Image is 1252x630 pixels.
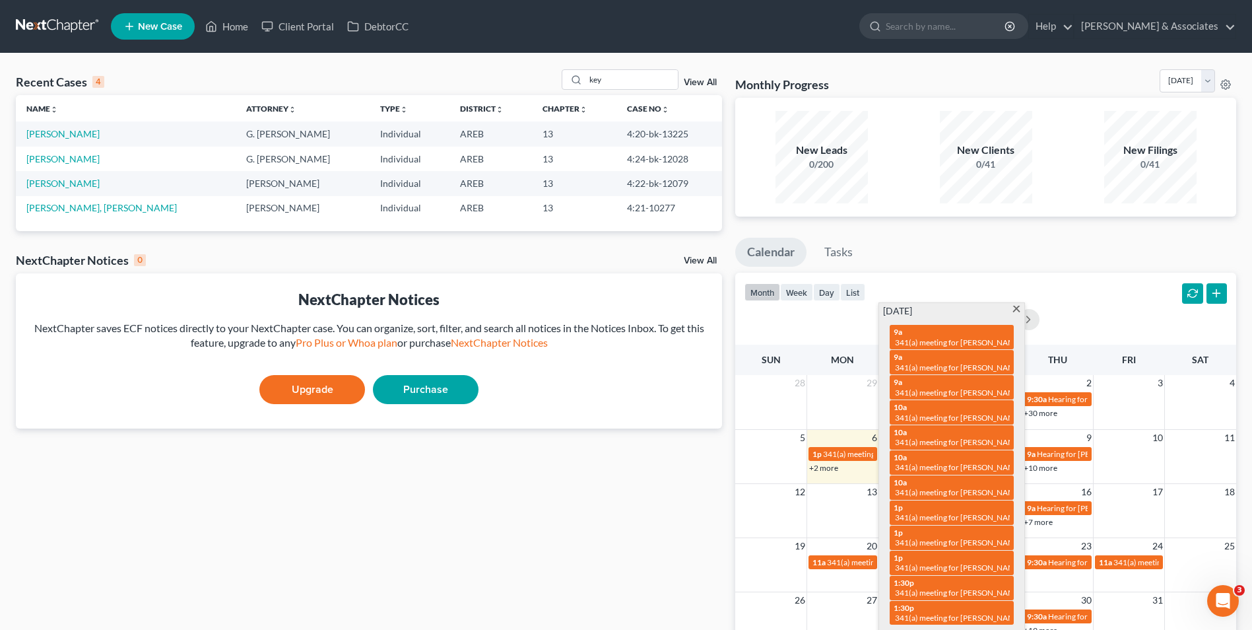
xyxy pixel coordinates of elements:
[532,196,616,221] td: 13
[871,430,878,446] span: 6
[138,22,182,32] span: New Case
[1027,612,1047,621] span: 9:30a
[812,557,826,567] span: 11a
[1223,484,1236,500] span: 18
[1080,484,1093,500] span: 16
[1192,354,1208,365] span: Sat
[799,430,807,446] span: 5
[1104,143,1197,158] div: New Filings
[793,484,807,500] span: 12
[1151,538,1164,554] span: 24
[92,76,104,88] div: 4
[616,196,722,221] td: 4:21-10277
[661,106,669,114] i: unfold_more
[236,122,370,146] td: G. [PERSON_NAME]
[370,147,449,171] td: Individual
[1207,585,1239,617] iframe: Intercom live chat
[1085,375,1093,391] span: 2
[380,104,408,114] a: Typeunfold_more
[894,377,902,387] span: 9a
[370,196,449,221] td: Individual
[26,321,711,351] div: NextChapter saves ECF notices directly to your NextChapter case. You can organize, sort, filter, ...
[246,104,296,114] a: Attorneyunfold_more
[26,153,100,164] a: [PERSON_NAME]
[1099,557,1112,567] span: 11a
[895,413,1022,423] span: 341(a) meeting for [PERSON_NAME]
[894,578,914,588] span: 1:30p
[1080,592,1093,608] span: 30
[895,538,1022,547] span: 341(a) meeting for [PERSON_NAME]
[370,171,449,195] td: Individual
[895,563,1022,573] span: 341(a) meeting for [PERSON_NAME]
[134,254,146,266] div: 0
[735,238,807,267] a: Calendar
[236,196,370,221] td: [PERSON_NAME]
[775,143,868,158] div: New Leads
[940,158,1032,171] div: 0/41
[895,588,1022,598] span: 341(a) meeting for [PERSON_NAME]
[684,78,717,87] a: View All
[616,147,722,171] td: 4:24-bk-12028
[1151,592,1164,608] span: 31
[1074,15,1236,38] a: [PERSON_NAME] & Associates
[1151,430,1164,446] span: 10
[894,477,907,487] span: 10a
[762,354,781,365] span: Sun
[1048,394,1151,404] span: Hearing for [PERSON_NAME]
[1048,354,1067,365] span: Thu
[616,122,722,146] td: 4:20-bk-13225
[1223,538,1236,554] span: 25
[1156,375,1164,391] span: 3
[400,106,408,114] i: unfold_more
[585,70,678,89] input: Search by name...
[831,354,854,365] span: Mon
[1113,557,1241,567] span: 341(a) meeting for [PERSON_NAME]
[894,528,903,538] span: 1p
[296,336,397,349] a: Pro Plus or Whoa plan
[16,74,104,90] div: Recent Cases
[1234,585,1245,596] span: 3
[1085,430,1093,446] span: 9
[627,104,669,114] a: Case Nounfold_more
[895,512,1022,522] span: 341(a) meeting for [PERSON_NAME]
[26,178,100,189] a: [PERSON_NAME]
[865,538,878,554] span: 20
[1027,503,1036,513] span: 9a
[894,603,914,613] span: 1:30p
[827,557,989,567] span: 341(a) meeting for [PERSON_NAME] Provence
[883,304,912,318] span: [DATE]
[894,327,902,337] span: 9a
[894,503,903,512] span: 1p
[793,538,807,554] span: 19
[894,452,907,462] span: 10a
[543,104,587,114] a: Chapterunfold_more
[50,106,58,114] i: unfold_more
[823,449,950,459] span: 341(a) meeting for [PERSON_NAME]
[744,283,780,301] button: month
[26,128,100,139] a: [PERSON_NAME]
[1122,354,1136,365] span: Fri
[895,337,1100,347] span: 341(a) meeting for [PERSON_NAME] and [PERSON_NAME]
[1048,557,1151,567] span: Hearing for [PERSON_NAME]
[886,14,1006,38] input: Search by name...
[532,147,616,171] td: 13
[895,462,1086,472] span: 341(a) meeting for [PERSON_NAME] [PERSON_NAME]
[259,375,365,404] a: Upgrade
[780,283,813,301] button: week
[793,592,807,608] span: 26
[865,592,878,608] span: 27
[894,402,907,412] span: 10a
[894,352,902,362] span: 9a
[1037,503,1218,513] span: Hearing for [PERSON_NAME] and [PERSON_NAME]
[532,171,616,195] td: 13
[236,171,370,195] td: [PERSON_NAME]
[813,283,840,301] button: day
[1037,449,1140,459] span: Hearing for [PERSON_NAME]
[532,122,616,146] td: 13
[579,106,587,114] i: unfold_more
[1080,538,1093,554] span: 23
[26,104,58,114] a: Nameunfold_more
[370,122,449,146] td: Individual
[26,289,711,310] div: NextChapter Notices
[199,15,255,38] a: Home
